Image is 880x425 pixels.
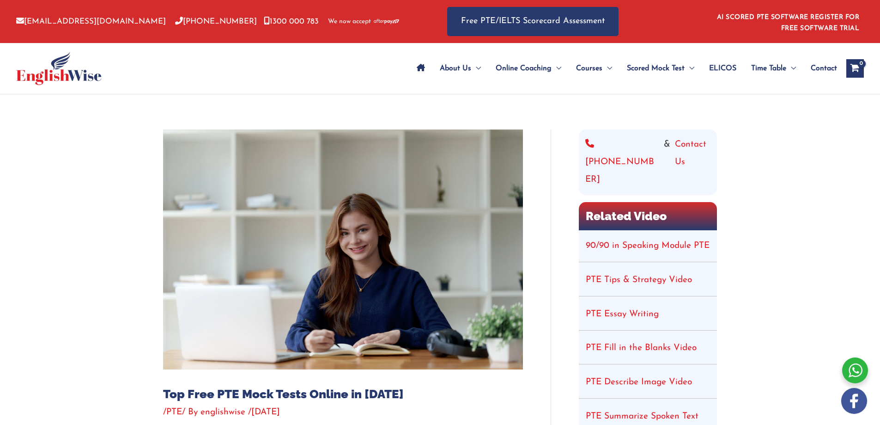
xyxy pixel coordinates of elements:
span: Menu Toggle [786,52,796,85]
aside: Header Widget 1 [711,6,864,37]
a: Time TableMenu Toggle [744,52,803,85]
a: Contact Us [675,136,710,189]
span: ELICOS [709,52,736,85]
a: Online CoachingMenu Toggle [488,52,569,85]
a: ELICOS [702,52,744,85]
a: About UsMenu Toggle [432,52,488,85]
a: PTE [166,408,182,417]
h2: Related Video [579,202,717,230]
a: PTE Describe Image Video [586,378,692,387]
span: englishwise [200,408,245,417]
span: About Us [440,52,471,85]
span: Menu Toggle [471,52,481,85]
a: 1300 000 783 [264,18,319,25]
a: Scored Mock TestMenu Toggle [619,52,702,85]
span: Courses [576,52,602,85]
img: Afterpay-Logo [374,19,399,24]
a: View Shopping Cart, empty [846,59,864,78]
a: PTE Tips & Strategy Video [586,276,692,284]
nav: Site Navigation: Main Menu [409,52,837,85]
a: PTE Fill in the Blanks Video [586,344,697,352]
span: We now accept [328,17,371,26]
a: AI SCORED PTE SOFTWARE REGISTER FOR FREE SOFTWARE TRIAL [717,14,860,32]
a: englishwise [200,408,248,417]
a: Free PTE/IELTS Scorecard Assessment [447,7,619,36]
a: 90/90 in Speaking Module PTE [586,241,710,250]
div: & [585,136,710,189]
h1: Top Free PTE Mock Tests Online in [DATE] [163,387,523,401]
a: PTE Summarize Spoken Text [586,412,698,421]
a: Contact [803,52,837,85]
a: CoursesMenu Toggle [569,52,619,85]
a: [EMAIL_ADDRESS][DOMAIN_NAME] [16,18,166,25]
span: Menu Toggle [602,52,612,85]
span: Contact [811,52,837,85]
a: [PHONE_NUMBER] [585,136,659,189]
span: Online Coaching [496,52,552,85]
span: Menu Toggle [552,52,561,85]
img: cropped-ew-logo [16,52,102,85]
div: / / By / [163,406,523,419]
img: white-facebook.png [841,388,867,414]
span: Menu Toggle [685,52,694,85]
span: [DATE] [251,408,280,417]
span: Time Table [751,52,786,85]
span: Scored Mock Test [627,52,685,85]
a: [PHONE_NUMBER] [175,18,257,25]
a: PTE Essay Writing [586,310,659,319]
